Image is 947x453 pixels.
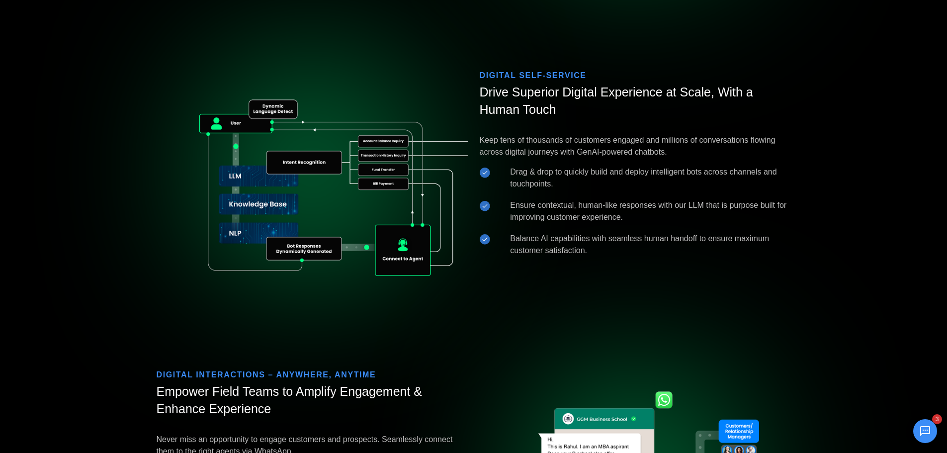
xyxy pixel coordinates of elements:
p: Keep tens of thousands of customers engaged and millions of conversations flowing across digital ... [480,134,791,158]
h3: Empower Field Teams to Amplify Engagement & Enhance Experience [157,383,468,422]
div: DIGITAL SELF-SERVICE [480,70,791,82]
li: Drag & drop to quickly build and deploy intelligent bots across channels and touchpoints. [480,166,791,190]
button: Open chat [913,419,937,443]
li: Ensure contextual, human-like responses with our LLM that is purpose built for improving customer... [480,199,791,223]
h3: Drive Superior Digital Experience at Scale, With a Human Touch [480,84,791,122]
div: DIGITAL INTERACTIONS – ANYWHERE, ANYTIME [157,369,468,381]
li: Balance AI capabilities with seamless human handoff to ensure maximum customer satisfaction. [480,233,791,257]
span: 3 [932,414,942,424]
